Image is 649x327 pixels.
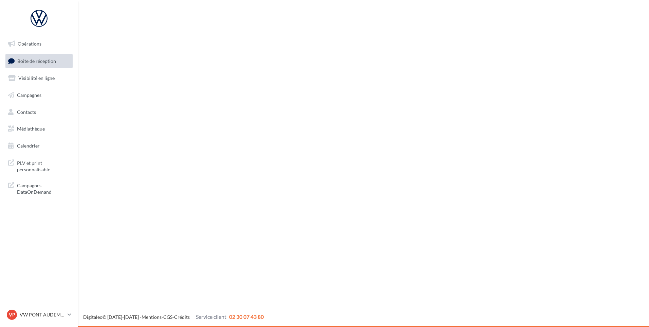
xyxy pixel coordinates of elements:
span: Opérations [18,41,41,47]
span: Campagnes [17,92,41,98]
a: Mentions [142,314,162,320]
span: Boîte de réception [17,58,56,64]
span: Contacts [17,109,36,115]
span: Campagnes DataOnDemand [17,181,70,195]
a: Boîte de réception [4,54,74,68]
span: 02 30 07 43 80 [229,313,264,320]
a: Campagnes DataOnDemand [4,178,74,198]
a: CGS [163,314,172,320]
a: Opérations [4,37,74,51]
p: VW PONT AUDEMER [20,311,65,318]
a: Campagnes [4,88,74,102]
a: Contacts [4,105,74,119]
span: VP [9,311,15,318]
a: Crédits [174,314,190,320]
a: PLV et print personnalisable [4,156,74,176]
a: Visibilité en ligne [4,71,74,85]
span: © [DATE]-[DATE] - - - [83,314,264,320]
a: Calendrier [4,139,74,153]
span: Médiathèque [17,126,45,132]
a: Médiathèque [4,122,74,136]
span: Visibilité en ligne [18,75,55,81]
span: PLV et print personnalisable [17,158,70,173]
span: Service client [196,313,226,320]
span: Calendrier [17,143,40,149]
a: Digitaleo [83,314,103,320]
a: VP VW PONT AUDEMER [5,308,73,321]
